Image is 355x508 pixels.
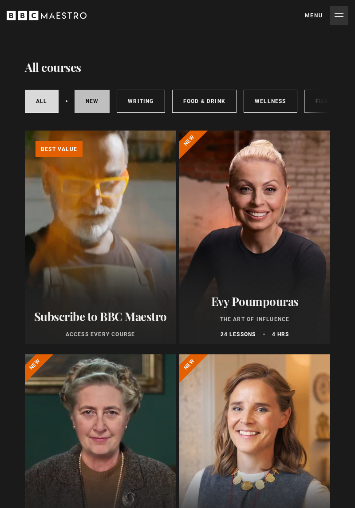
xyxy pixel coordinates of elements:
p: Best value [35,141,83,157]
a: Writing [117,90,165,113]
a: Food & Drink [172,90,237,113]
svg: BBC Maestro [7,9,87,22]
p: 24 lessons [221,330,256,338]
a: Wellness [244,90,297,113]
p: The Art of Influence [185,315,325,323]
a: New [75,90,110,113]
button: Toggle navigation [305,6,348,25]
h2: Evy Poumpouras [185,294,325,308]
a: Evy Poumpouras The Art of Influence 24 lessons 4 hrs New [179,131,330,344]
p: 4 hrs [272,330,289,338]
a: All [25,90,59,113]
h1: All courses [25,60,81,75]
